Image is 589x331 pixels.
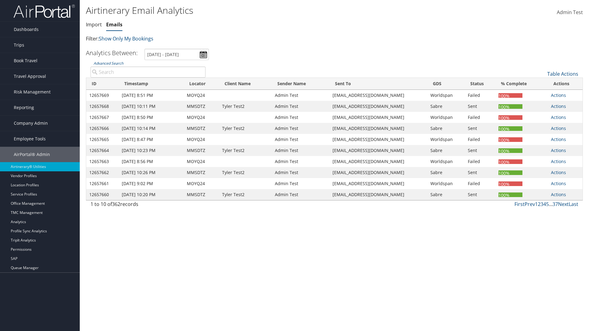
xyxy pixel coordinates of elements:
a: 2 [538,201,541,207]
td: [EMAIL_ADDRESS][DOMAIN_NAME] [329,145,427,156]
td: [EMAIL_ADDRESS][DOMAIN_NAME] [329,189,427,200]
td: [EMAIL_ADDRESS][DOMAIN_NAME] [329,112,427,123]
th: Locator [184,78,219,90]
th: % Complete: activate to sort column ascending [495,78,548,90]
td: 12657660 [86,189,119,200]
td: [EMAIL_ADDRESS][DOMAIN_NAME] [329,178,427,189]
span: Travel Approval [14,69,46,84]
td: [DATE] 10:26 PM [119,167,184,178]
span: Trips [14,37,24,53]
td: [DATE] 8:56 PM [119,156,184,167]
a: Actions [551,147,566,153]
td: Admin Test [272,123,329,134]
td: Worldspan [427,178,465,189]
td: MOYQ24 [184,156,219,167]
td: 12657669 [86,90,119,101]
div: 100% [499,104,522,109]
td: Sent [465,167,495,178]
div: 100% [499,148,522,153]
span: Admin Test [557,9,583,16]
a: Actions [551,103,566,109]
td: [EMAIL_ADDRESS][DOMAIN_NAME] [329,156,427,167]
a: First [514,201,525,207]
td: [DATE] 10:11 PM [119,101,184,112]
div: 100% [499,93,522,98]
td: [DATE] 8:47 PM [119,134,184,145]
span: Company Admin [14,116,48,131]
td: Sabre [427,145,465,156]
td: Sent [465,189,495,200]
td: MMSDTZ [184,123,219,134]
td: MOYQ24 [184,112,219,123]
td: Sabre [427,123,465,134]
a: 37 [552,201,558,207]
span: Dashboards [14,22,39,37]
td: [DATE] 9:02 PM [119,178,184,189]
td: Worldspan [427,90,465,101]
td: MOYQ24 [184,134,219,145]
td: Admin Test [272,167,329,178]
a: Emails [106,21,122,28]
td: Admin Test [272,90,329,101]
span: Employee Tools [14,131,46,146]
td: Admin Test [272,145,329,156]
td: Admin Test [272,112,329,123]
a: Table Actions [547,70,578,77]
a: Actions [551,92,566,98]
a: Prev [525,201,535,207]
span: … [549,201,552,207]
td: MMSDTZ [184,101,219,112]
td: [EMAIL_ADDRESS][DOMAIN_NAME] [329,123,427,134]
td: Tyler Test2 [219,145,272,156]
th: Client Name: activate to sort column ascending [219,78,272,90]
a: Advanced Search [94,61,123,66]
td: 12657665 [86,134,119,145]
td: MOYQ24 [184,178,219,189]
div: 100% [499,137,522,142]
a: Actions [551,136,566,142]
span: Risk Management [14,84,51,100]
img: airportal-logo.png [13,4,75,18]
a: 4 [543,201,546,207]
a: 5 [546,201,549,207]
td: Worldspan [427,112,465,123]
span: Book Travel [14,53,37,68]
input: [DATE] - [DATE] [144,49,209,60]
td: Admin Test [272,134,329,145]
div: 100% [499,170,522,175]
td: 12657667 [86,112,119,123]
td: Failed [465,178,495,189]
div: 100% [499,159,522,164]
td: [DATE] 8:51 PM [119,90,184,101]
a: Actions [551,169,566,175]
td: 12657668 [86,101,119,112]
input: Advanced Search [90,67,206,78]
td: [DATE] 10:23 PM [119,145,184,156]
td: Failed [465,90,495,101]
td: Failed [465,112,495,123]
td: Sent [465,123,495,134]
td: Sabre [427,189,465,200]
a: Actions [551,114,566,120]
a: Admin Test [557,3,583,22]
td: Failed [465,156,495,167]
th: Sent To: activate to sort column ascending [329,78,427,90]
span: AirPortal® Admin [14,147,50,162]
th: Sender Name: activate to sort column ascending [272,78,329,90]
th: ID: activate to sort column ascending [86,78,119,90]
a: Show Only My Bookings [99,35,153,42]
td: Failed [465,134,495,145]
td: [EMAIL_ADDRESS][DOMAIN_NAME] [329,134,427,145]
td: 12657666 [86,123,119,134]
td: Sent [465,101,495,112]
td: Worldspan [427,156,465,167]
a: Import [86,21,102,28]
td: MMSDTZ [184,145,219,156]
td: 12657663 [86,156,119,167]
td: Tyler Test2 [219,123,272,134]
div: 100% [499,115,522,120]
span: 362 [112,201,120,207]
td: [EMAIL_ADDRESS][DOMAIN_NAME] [329,90,427,101]
td: [DATE] 8:50 PM [119,112,184,123]
div: 100% [499,181,522,186]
